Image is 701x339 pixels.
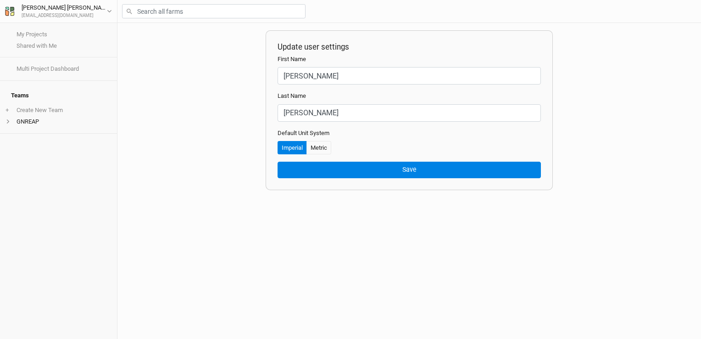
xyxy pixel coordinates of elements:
[6,86,111,105] h4: Teams
[122,4,306,18] input: Search all farms
[278,67,541,85] input: First name
[278,104,541,122] input: Last name
[22,3,107,12] div: [PERSON_NAME] [PERSON_NAME]
[278,92,306,100] label: Last Name
[278,129,329,137] label: Default Unit System
[306,141,331,155] button: Metric
[278,162,541,178] button: Save
[278,42,541,51] h2: Update user settings
[278,141,307,155] button: Imperial
[6,107,9,114] span: +
[670,308,692,330] iframe: Intercom live chat
[22,12,107,19] div: [EMAIL_ADDRESS][DOMAIN_NAME]
[5,3,112,19] button: [PERSON_NAME] [PERSON_NAME][EMAIL_ADDRESS][DOMAIN_NAME]
[278,55,306,63] label: First Name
